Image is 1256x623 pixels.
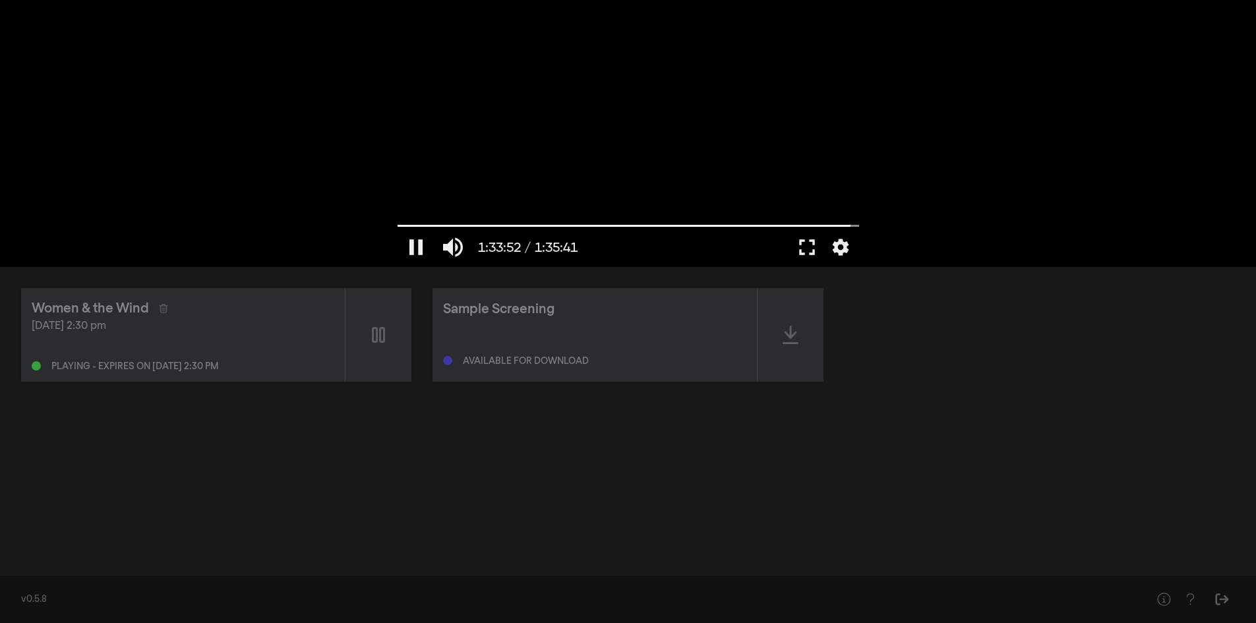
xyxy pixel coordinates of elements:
[443,299,554,319] div: Sample Screening
[789,227,825,267] button: Полноэкранный режим
[32,299,149,318] div: Women & the Wind
[1177,586,1203,612] button: Help
[1209,586,1235,612] button: Sign Out
[32,318,334,334] div: [DATE] 2:30 pm
[21,593,1124,607] div: v0.5.8
[398,227,434,267] button: Пауза
[51,362,218,371] div: Playing - expires on [DATE] 2:30 pm
[825,227,856,267] button: Дополнительные настройки
[434,227,471,267] button: Отключить звук
[471,227,584,267] button: 1:33:52 / 1:35:41
[1151,586,1177,612] button: Help
[463,357,589,366] div: Available for download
